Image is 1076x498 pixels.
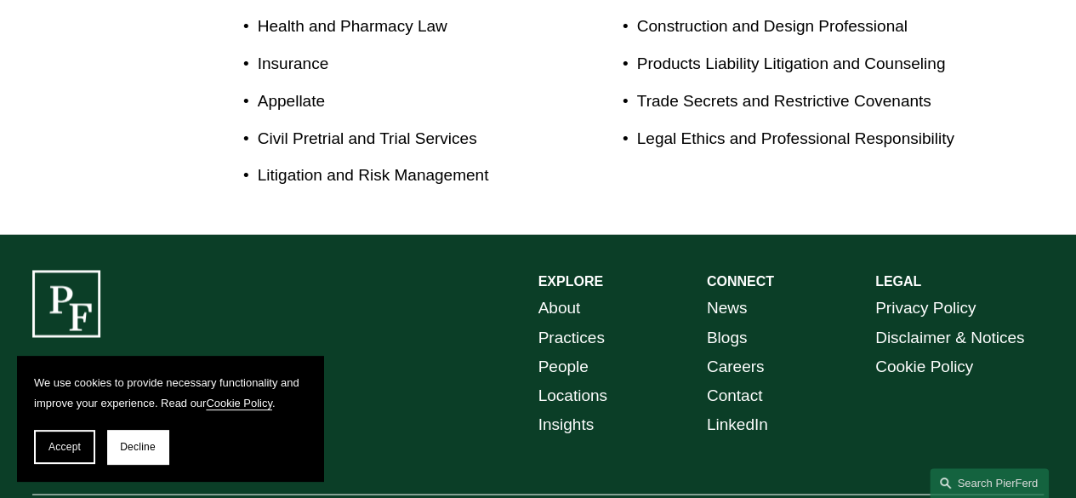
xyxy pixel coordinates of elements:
[538,323,605,352] a: Practices
[34,373,306,413] p: We use cookies to provide necessary functionality and improve your experience. Read our .
[538,352,589,381] a: People
[538,381,607,410] a: Locations
[258,161,538,190] p: Litigation and Risk Management
[707,274,774,289] strong: CONNECT
[17,356,323,481] section: Cookie banner
[637,49,959,78] p: Products Liability Litigation and Counseling
[637,87,959,116] p: Trade Secrets and Restrictive Covenants
[120,441,156,453] span: Decline
[107,430,168,464] button: Decline
[637,12,959,41] p: Construction and Design Professional
[637,124,959,153] p: Legal Ethics and Professional Responsibility
[206,397,272,409] a: Cookie Policy
[875,352,973,381] a: Cookie Policy
[258,87,538,116] p: Appellate
[707,381,763,410] a: Contact
[538,294,581,323] a: About
[258,49,538,78] p: Insurance
[34,430,95,464] button: Accept
[875,323,1024,352] a: Disclaimer & Notices
[875,294,976,323] a: Privacy Policy
[258,12,538,41] p: Health and Pharmacy Law
[930,468,1049,498] a: Search this site
[48,441,81,453] span: Accept
[707,352,765,381] a: Careers
[875,274,921,289] strong: LEGAL
[258,124,538,153] p: Civil Pretrial and Trial Services
[707,323,748,352] a: Blogs
[538,274,603,289] strong: EXPLORE
[707,410,768,439] a: LinkedIn
[707,294,748,323] a: News
[538,410,595,439] a: Insights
